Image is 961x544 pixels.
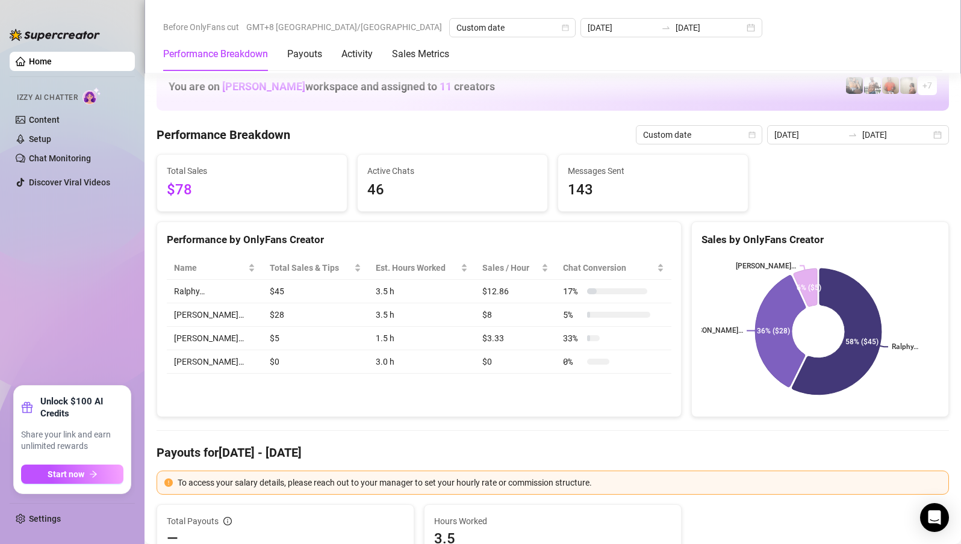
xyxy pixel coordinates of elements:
span: swap-right [848,130,857,140]
span: Start now [48,469,84,479]
span: Custom date [643,126,755,144]
h1: You are on workspace and assigned to creators [169,80,495,93]
img: Ralphy [900,77,917,94]
td: 3.5 h [369,303,475,327]
span: Share your link and earn unlimited rewards [21,429,123,453]
td: $0 [475,350,556,374]
span: Before OnlyFans cut [163,18,239,36]
a: Setup [29,134,51,144]
span: Name [174,261,246,274]
span: Total Sales & Tips [270,261,352,274]
td: $8 [475,303,556,327]
span: + 7 [922,79,932,92]
span: Izzy AI Chatter [17,92,78,104]
h4: Payouts for [DATE] - [DATE] [157,444,949,461]
span: GMT+8 [GEOGRAPHIC_DATA]/[GEOGRAPHIC_DATA] [246,18,442,36]
span: 0 % [563,355,582,368]
span: exclamation-circle [164,478,173,487]
div: Performance by OnlyFans Creator [167,232,671,248]
td: [PERSON_NAME]… [167,327,263,350]
button: Start nowarrow-right [21,465,123,484]
span: arrow-right [89,470,98,478]
span: 46 [367,179,538,202]
img: AI Chatter [82,87,101,105]
th: Total Sales & Tips [263,256,369,280]
input: Start date [588,21,656,34]
th: Name [167,256,263,280]
div: Payouts [287,47,322,61]
input: End date [676,21,744,34]
img: George [846,77,863,94]
td: 3.5 h [369,280,475,303]
div: Open Intercom Messenger [920,503,949,532]
img: JUSTIN [864,77,881,94]
a: Settings [29,514,61,524]
span: Total Sales [167,164,337,178]
span: to [848,130,857,140]
img: Justin [882,77,899,94]
td: Ralphy… [167,280,263,303]
a: Chat Monitoring [29,153,91,163]
a: Discover Viral Videos [29,178,110,187]
span: 143 [568,179,738,202]
span: gift [21,401,33,413]
td: $0 [263,350,369,374]
span: Custom date [456,19,568,37]
span: calendar [562,24,569,31]
td: [PERSON_NAME]… [167,303,263,327]
span: 17 % [563,285,582,298]
span: 33 % [563,332,582,345]
text: [PERSON_NAME]… [736,262,796,270]
td: 1.5 h [369,327,475,350]
span: Sales / Hour [482,261,539,274]
th: Sales / Hour [475,256,556,280]
span: [PERSON_NAME] [222,80,305,93]
text: [PERSON_NAME]… [683,327,743,335]
div: Activity [341,47,373,61]
input: Start date [774,128,843,141]
div: Performance Breakdown [163,47,268,61]
td: $12.86 [475,280,556,303]
td: $28 [263,303,369,327]
div: Sales Metrics [392,47,449,61]
input: End date [862,128,931,141]
td: $3.33 [475,327,556,350]
a: Home [29,57,52,66]
td: 3.0 h [369,350,475,374]
span: Messages Sent [568,164,738,178]
span: 11 [440,80,452,93]
span: $78 [167,179,337,202]
div: To access your salary details, please reach out to your manager to set your hourly rate or commis... [178,476,941,489]
td: $5 [263,327,369,350]
span: Chat Conversion [563,261,655,274]
a: Content [29,115,60,125]
span: Hours Worked [434,515,671,528]
td: $45 [263,280,369,303]
td: [PERSON_NAME]… [167,350,263,374]
span: 5 % [563,308,582,321]
strong: Unlock $100 AI Credits [40,395,123,419]
span: calendar [748,131,756,138]
div: Est. Hours Worked [376,261,458,274]
span: info-circle [223,517,232,525]
span: Active Chats [367,164,538,178]
th: Chat Conversion [556,256,671,280]
span: swap-right [661,23,671,32]
text: Ralphy… [892,343,918,351]
span: Total Payouts [167,515,219,528]
h4: Performance Breakdown [157,126,290,143]
img: logo-BBDzfeDw.svg [10,29,100,41]
span: to [661,23,671,32]
div: Sales by OnlyFans Creator [701,232,939,248]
